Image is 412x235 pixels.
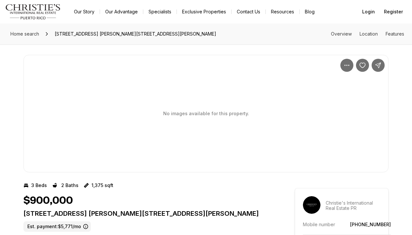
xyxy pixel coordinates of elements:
p: No images available for this property. [163,111,249,116]
span: Register [384,9,403,14]
span: Home search [10,31,39,37]
nav: Page section menu [331,31,404,37]
button: Share Property: 1351 AVE. WILSON #202 [372,59,385,72]
h1: $900,000 [23,195,73,207]
p: 3 Beds [31,183,47,188]
p: Mobile number [303,222,335,227]
span: Login [362,9,375,14]
button: Property options [340,59,353,72]
a: Specialists [143,7,177,16]
a: Our Story [69,7,100,16]
img: logo [5,4,61,20]
a: Exclusive Properties [177,7,231,16]
button: Contact Us [232,7,265,16]
a: Home search [8,29,42,39]
label: Est. payment: $5,771/mo [23,221,91,232]
button: Register [380,5,407,18]
a: Our Advantage [100,7,143,16]
a: Skip to: Features [386,31,404,37]
p: 2 Baths [61,183,78,188]
p: [STREET_ADDRESS] [PERSON_NAME][STREET_ADDRESS][PERSON_NAME] [23,210,271,217]
a: Blog [300,7,320,16]
span: [STREET_ADDRESS] [PERSON_NAME][STREET_ADDRESS][PERSON_NAME] [52,29,219,39]
button: Login [358,5,379,18]
button: Save Property: 1351 AVE. WILSON #202 [356,59,369,72]
a: Skip to: Location [360,31,378,37]
a: [PHONE_NUMBER] [350,222,391,227]
p: Christie's International Real Estate PR [326,200,380,211]
p: 1,375 sqft [92,183,113,188]
a: Resources [266,7,299,16]
a: Skip to: Overview [331,31,352,37]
